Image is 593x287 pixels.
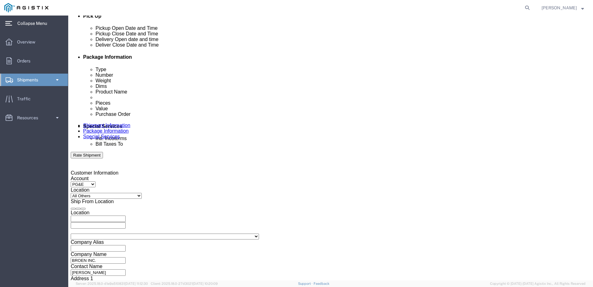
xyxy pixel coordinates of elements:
span: Collapse Menu [17,17,51,30]
a: Feedback [314,282,329,285]
span: Client: 2025.18.0-27d3021 [151,282,218,285]
a: Support [298,282,314,285]
span: [DATE] 11:12:30 [125,282,148,285]
a: Traffic [0,93,68,105]
img: logo [4,3,48,12]
span: Edgar Cruz [542,4,577,11]
span: Resources [17,112,42,124]
a: Resources [0,112,68,124]
a: Overview [0,36,68,48]
span: Orders [17,55,35,67]
iframe: FS Legacy Container [68,16,593,280]
span: Server: 2025.18.0-d1e9a510831 [76,282,148,285]
span: Shipments [17,74,42,86]
a: Orders [0,55,68,67]
button: [PERSON_NAME] [541,4,584,11]
span: Overview [17,36,40,48]
span: Traffic [17,93,35,105]
a: Shipments [0,74,68,86]
span: Copyright © [DATE]-[DATE] Agistix Inc., All Rights Reserved [490,281,586,286]
span: [DATE] 10:20:09 [193,282,218,285]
